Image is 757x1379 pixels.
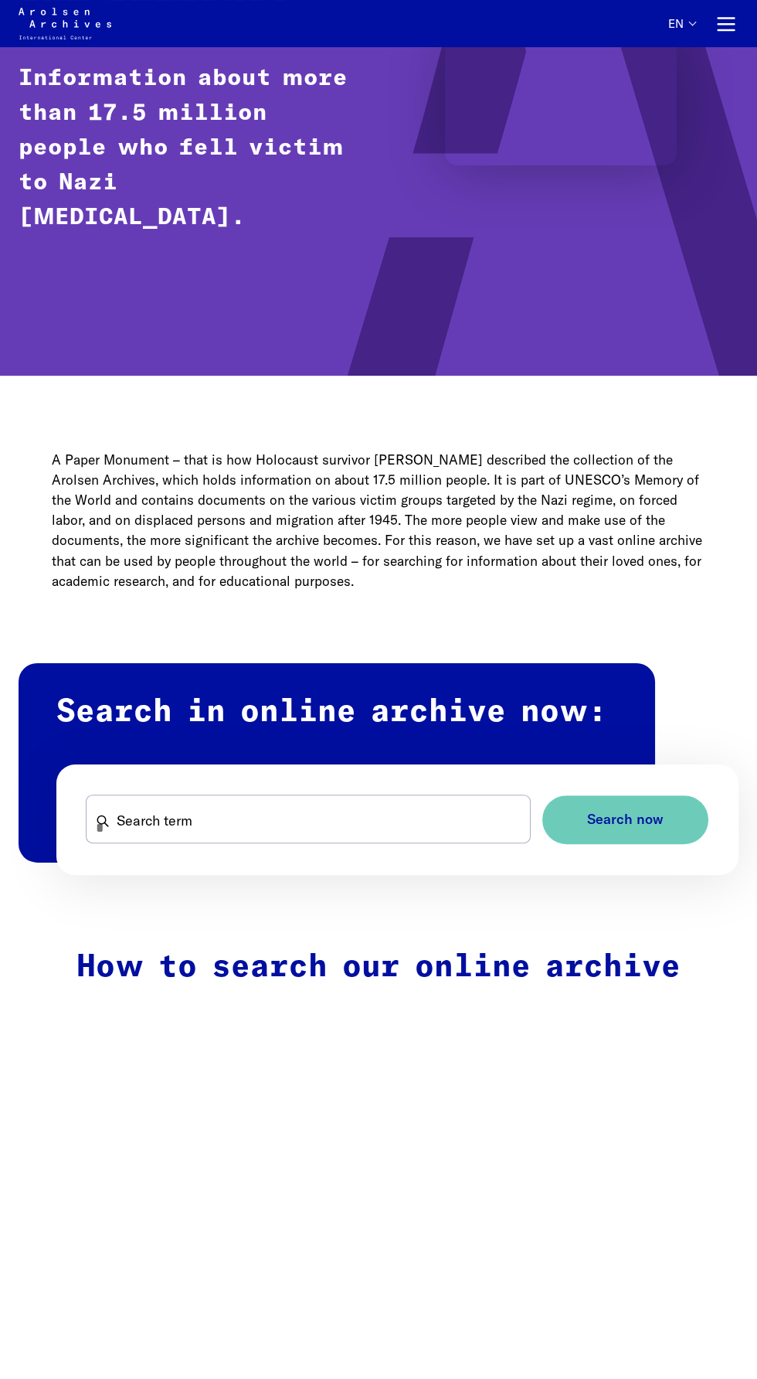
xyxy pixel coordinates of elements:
nav: Primary [668,8,738,39]
p: Information about more than 17.5 million people who fell victim to Nazi [MEDICAL_DATA]. [19,61,351,235]
span: Search now [587,812,664,828]
button: English, language selection [668,17,695,46]
p: A Paper Monument – that is how Holocaust survivor [PERSON_NAME] described the collection of the A... [52,450,705,591]
button: Search now [542,795,708,844]
h2: How to search our online archive [52,949,705,986]
h2: Search in online archive now: [19,663,655,863]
